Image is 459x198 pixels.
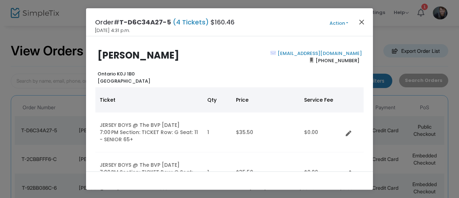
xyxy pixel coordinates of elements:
button: Action [317,19,360,27]
td: 1 [203,112,232,152]
td: $0.00 [300,152,343,192]
span: [PHONE_NUMBER] [313,55,362,66]
th: Price [232,87,300,112]
b: Ontario K0J 1B0 [GEOGRAPHIC_DATA] [98,70,150,84]
a: [EMAIL_ADDRESS][DOMAIN_NAME] [276,50,362,57]
td: JERSEY BOYS @ The BVP [DATE] 7:00 PM Section: TICKET Row: G Seat: 11 - SENIOR 65+ [95,112,203,152]
td: JERSEY BOYS @ The BVP [DATE] 7:00 PM Section: TICKET Row: G Seat: 10 - SENIOR 65+ [95,152,203,192]
td: $35.50 [232,152,300,192]
td: $0.00 [300,112,343,152]
th: Service Fee [300,87,343,112]
td: $35.50 [232,112,300,152]
span: T-D6C34A27-5 [119,18,171,27]
b: [PERSON_NAME] [98,49,179,62]
button: Close [357,17,366,27]
h4: Order# $160.46 [95,17,235,27]
th: Ticket [95,87,203,112]
th: Qty [203,87,232,112]
td: 1 [203,152,232,192]
span: [DATE] 4:31 p.m. [95,27,130,34]
span: (4 Tickets) [171,18,210,27]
